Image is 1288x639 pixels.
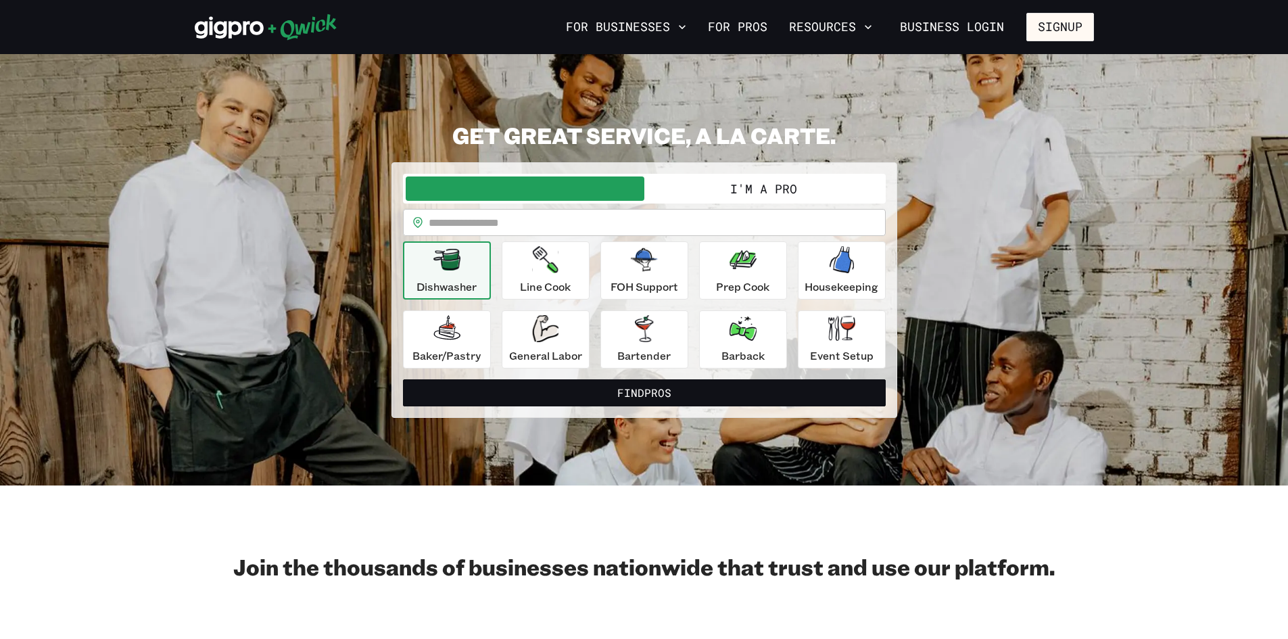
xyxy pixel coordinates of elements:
[520,279,571,295] p: Line Cook
[716,279,769,295] p: Prep Cook
[412,348,481,364] p: Baker/Pastry
[888,13,1016,41] a: Business Login
[644,176,883,201] button: I'm a Pro
[798,310,886,369] button: Event Setup
[1026,13,1094,41] button: Signup
[810,348,874,364] p: Event Setup
[702,16,773,39] a: For Pros
[611,279,678,295] p: FOH Support
[617,348,671,364] p: Bartender
[509,348,582,364] p: General Labor
[502,241,590,300] button: Line Cook
[699,241,787,300] button: Prep Cook
[391,122,897,149] h2: GET GREAT SERVICE, A LA CARTE.
[403,310,491,369] button: Baker/Pastry
[416,279,477,295] p: Dishwasher
[406,176,644,201] button: I'm a Business
[403,379,886,406] button: FindPros
[560,16,692,39] button: For Businesses
[502,310,590,369] button: General Labor
[721,348,765,364] p: Barback
[699,310,787,369] button: Barback
[600,310,688,369] button: Bartender
[600,241,688,300] button: FOH Support
[403,241,491,300] button: Dishwasher
[195,553,1094,580] h2: Join the thousands of businesses nationwide that trust and use our platform.
[805,279,878,295] p: Housekeeping
[784,16,878,39] button: Resources
[798,241,886,300] button: Housekeeping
